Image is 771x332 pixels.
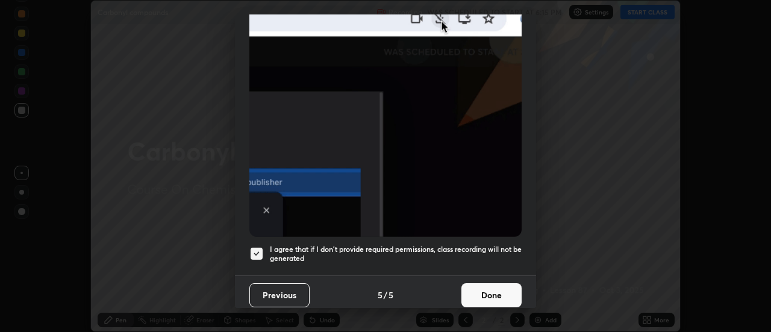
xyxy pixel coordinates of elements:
[378,289,382,301] h4: 5
[389,289,393,301] h4: 5
[249,283,310,307] button: Previous
[270,245,522,263] h5: I agree that if I don't provide required permissions, class recording will not be generated
[384,289,387,301] h4: /
[461,283,522,307] button: Done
